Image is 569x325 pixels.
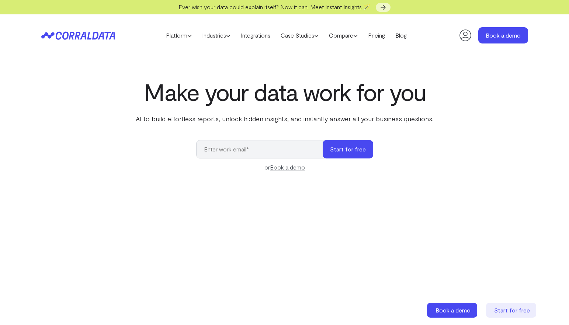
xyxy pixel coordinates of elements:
a: Book a demo [478,27,528,43]
a: Book a demo [427,303,479,318]
a: Industries [197,30,236,41]
a: Integrations [236,30,275,41]
span: Ever wish your data could explain itself? Now it can. Meet Instant Insights 🪄 [178,3,371,10]
a: Platform [161,30,197,41]
button: Start for free [323,140,373,158]
input: Enter work email* [196,140,330,158]
a: Compare [324,30,363,41]
p: AI to build effortless reports, unlock hidden insights, and instantly answer all your business qu... [134,114,435,123]
span: Start for free [494,307,530,314]
a: Pricing [363,30,390,41]
a: Blog [390,30,412,41]
a: Book a demo [270,164,305,171]
span: Book a demo [436,307,471,314]
a: Case Studies [275,30,324,41]
h1: Make your data work for you [134,78,435,105]
div: or [196,163,373,172]
a: Start for free [486,303,538,318]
